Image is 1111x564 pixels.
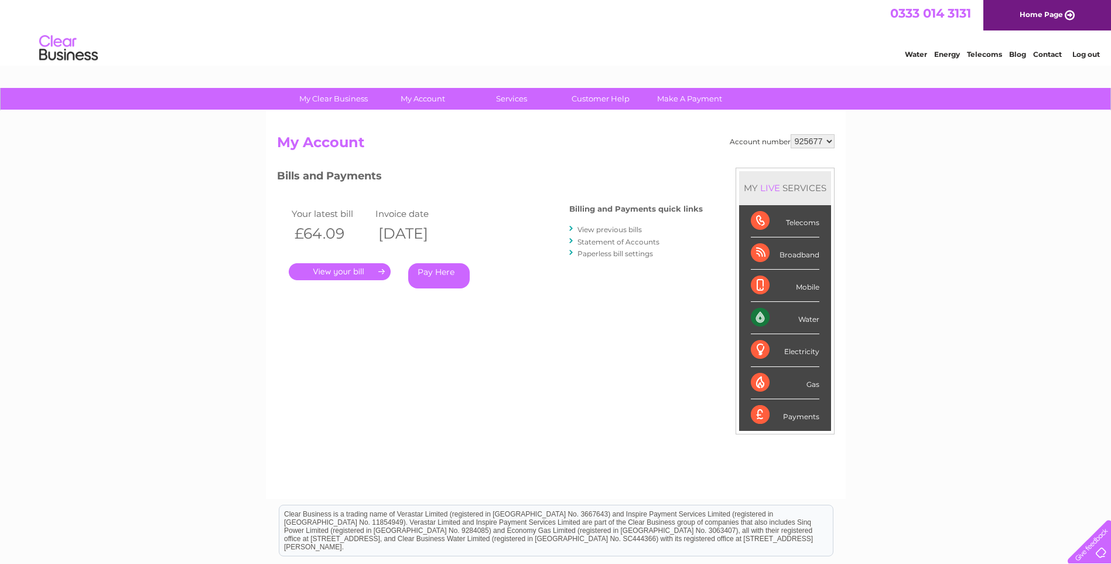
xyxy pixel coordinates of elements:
[577,237,659,246] a: Statement of Accounts
[751,367,819,399] div: Gas
[758,182,782,193] div: LIVE
[285,88,382,110] a: My Clear Business
[277,134,835,157] h2: My Account
[577,225,642,234] a: View previous bills
[751,334,819,366] div: Electricity
[552,88,649,110] a: Customer Help
[641,88,738,110] a: Make A Payment
[569,205,703,213] h4: Billing and Payments quick links
[289,263,391,280] a: .
[1072,50,1100,59] a: Log out
[289,222,373,246] th: £64.09
[739,171,831,205] div: MY SERVICES
[751,302,819,334] div: Water
[730,134,835,148] div: Account number
[289,206,373,222] td: Your latest bill
[1033,50,1062,59] a: Contact
[905,50,927,59] a: Water
[934,50,960,59] a: Energy
[372,222,457,246] th: [DATE]
[890,6,971,21] a: 0333 014 3131
[39,30,98,66] img: logo.png
[751,399,819,431] div: Payments
[463,88,560,110] a: Services
[751,270,819,302] div: Mobile
[967,50,1002,59] a: Telecoms
[408,263,470,288] a: Pay Here
[374,88,471,110] a: My Account
[279,6,833,57] div: Clear Business is a trading name of Verastar Limited (registered in [GEOGRAPHIC_DATA] No. 3667643...
[1009,50,1026,59] a: Blog
[751,237,819,270] div: Broadband
[577,249,653,258] a: Paperless bill settings
[751,205,819,237] div: Telecoms
[277,168,703,188] h3: Bills and Payments
[372,206,457,222] td: Invoice date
